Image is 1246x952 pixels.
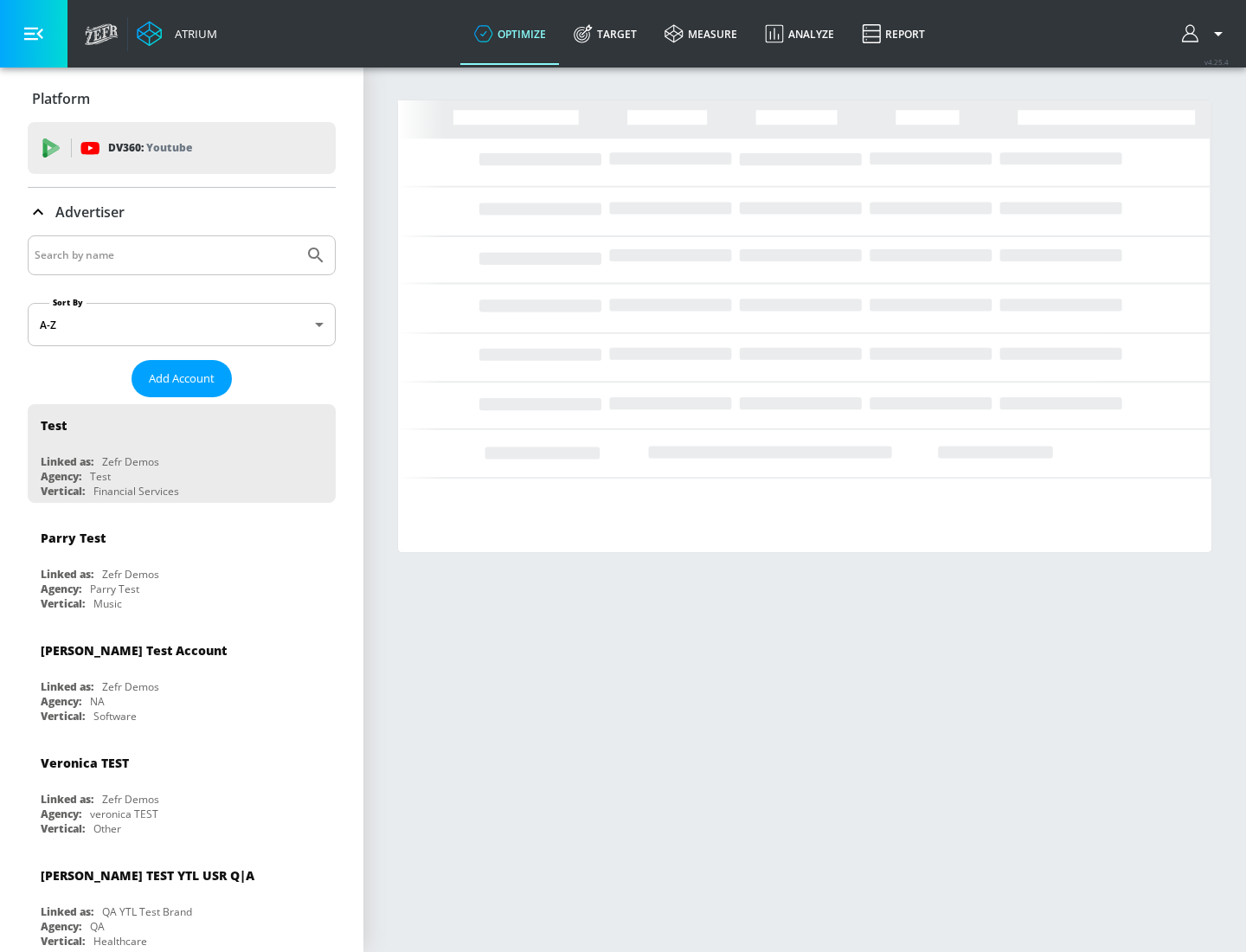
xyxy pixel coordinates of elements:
[751,3,848,65] a: Analyze
[132,360,232,397] button: Add Account
[560,3,651,65] a: Target
[93,484,179,499] div: Financial Services
[146,138,192,157] p: Youtube
[102,679,159,694] div: Zefr Demos
[102,567,159,582] div: Zefr Demos
[90,469,111,484] div: Test
[28,188,336,236] div: Advertiser
[28,629,336,728] div: [PERSON_NAME] Test AccountLinked as:Zefr DemosAgency:NAVertical:Software
[41,642,227,659] div: [PERSON_NAME] Test Account
[28,742,336,840] div: Veronica TESTLinked as:Zefr DemosAgency:veronica TESTVertical:Other
[41,417,67,434] div: Test
[35,244,297,267] input: Search by name
[102,454,159,469] div: Zefr Demos
[55,203,125,222] p: Advertiser
[168,26,217,42] div: Atrium
[149,369,215,389] span: Add Account
[49,297,87,308] label: Sort By
[137,21,217,47] a: Atrium
[102,904,192,919] div: QA YTL Test Brand
[41,709,85,724] div: Vertical:
[90,582,139,596] div: Parry Test
[41,484,85,499] div: Vertical:
[28,517,336,615] div: Parry TestLinked as:Zefr DemosAgency:Parry TestVertical:Music
[41,469,81,484] div: Agency:
[651,3,751,65] a: measure
[93,821,121,836] div: Other
[28,404,336,503] div: TestLinked as:Zefr DemosAgency:TestVertical:Financial Services
[32,89,90,108] p: Platform
[460,3,560,65] a: optimize
[108,138,192,158] p: DV360:
[41,867,254,884] div: [PERSON_NAME] TEST YTL USR Q|A
[28,122,336,174] div: DV360: Youtube
[102,792,159,807] div: Zefr Demos
[41,755,129,771] div: Veronica TEST
[41,919,81,934] div: Agency:
[41,530,106,546] div: Parry Test
[93,709,137,724] div: Software
[1204,57,1229,67] span: v 4.25.4
[90,919,105,934] div: QA
[41,582,81,596] div: Agency:
[41,792,93,807] div: Linked as:
[41,694,81,709] div: Agency:
[848,3,939,65] a: Report
[41,807,81,821] div: Agency:
[28,303,336,346] div: A-Z
[41,821,85,836] div: Vertical:
[90,694,105,709] div: NA
[41,934,85,949] div: Vertical:
[41,454,93,469] div: Linked as:
[41,679,93,694] div: Linked as:
[41,567,93,582] div: Linked as:
[93,596,122,611] div: Music
[41,596,85,611] div: Vertical:
[41,904,93,919] div: Linked as:
[90,807,158,821] div: veronica TEST
[28,74,336,123] div: Platform
[93,934,147,949] div: Healthcare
